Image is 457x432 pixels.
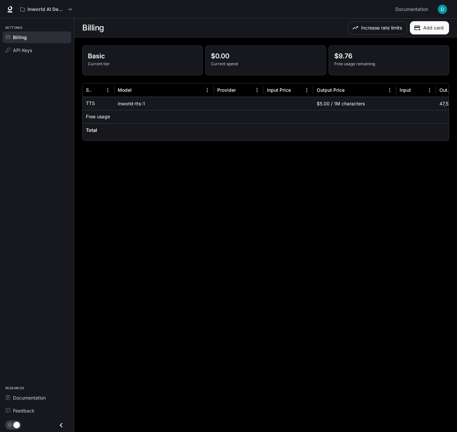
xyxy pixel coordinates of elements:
span: API Keys [13,47,32,54]
div: Input [400,87,411,93]
button: Sort [132,85,142,95]
p: $9.76 [334,51,443,61]
button: Increase rate limits [348,21,407,34]
h6: Total [86,127,97,134]
button: Close drawer [54,418,69,432]
span: Dark mode toggle [13,421,20,428]
button: Sort [93,85,103,95]
p: Inworld AI Demos [28,7,65,12]
a: API Keys [3,44,71,56]
p: TTS [86,100,95,107]
span: Documentation [395,5,428,14]
span: Documentation [13,394,46,401]
button: Sort [412,85,422,95]
button: Sort [292,85,301,95]
p: Free usage [86,113,110,120]
a: Feedback [3,405,71,416]
button: Menu [252,85,262,95]
button: Sort [345,85,355,95]
a: Documentation [393,3,433,16]
p: Basic [88,51,197,61]
button: Menu [302,85,312,95]
button: Menu [424,85,434,95]
button: Menu [103,85,113,95]
div: Model [118,87,132,93]
div: Output [439,87,454,93]
button: Add card [410,21,449,34]
div: Provider [217,87,236,93]
button: Menu [385,85,395,95]
div: Input Price [267,87,291,93]
p: $0.00 [211,51,320,61]
h1: Billing [82,21,104,34]
button: All workspaces [17,3,75,16]
div: inworld-tts-1 [114,97,214,110]
a: Documentation [3,392,71,404]
img: User avatar [438,5,447,14]
span: Billing [13,34,27,41]
p: Free usage remaining [334,61,443,67]
span: Feedback [13,407,34,414]
button: Menu [202,85,212,95]
div: $5.00 / 1M characters [313,97,396,110]
button: Sort [236,85,246,95]
div: Service [86,87,92,93]
p: Current spend [211,61,320,67]
a: Billing [3,31,71,43]
p: Current tier [88,61,197,67]
button: User avatar [436,3,449,16]
div: Output Price [317,87,345,93]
